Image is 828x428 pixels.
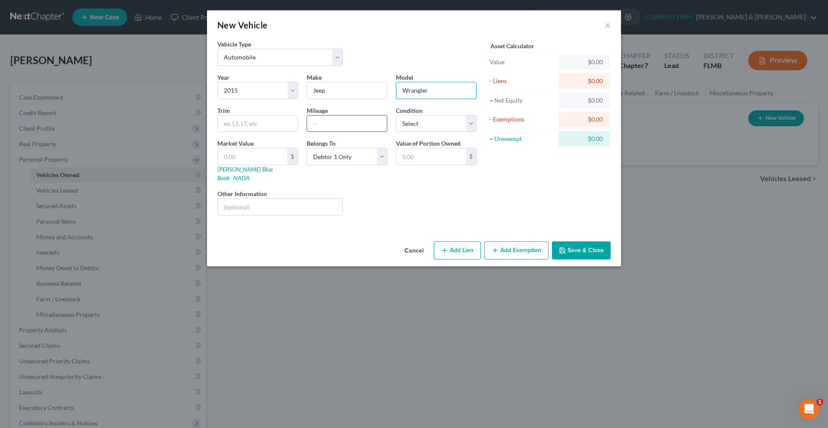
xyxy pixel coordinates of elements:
div: $0.00 [565,115,603,124]
a: [PERSON_NAME] Blue Book [217,166,273,181]
label: Condition [396,106,423,115]
label: Year [217,73,229,82]
input: ex. Nissan [307,82,387,99]
span: 1 [816,399,823,406]
div: $0.00 [565,77,603,85]
div: - Liens [489,77,555,85]
div: $ [466,148,476,165]
label: Mileage [307,106,328,115]
label: Vehicle Type [217,40,251,49]
input: ex. Altima [396,82,476,99]
div: New Vehicle [217,19,267,31]
span: Make [307,74,322,81]
div: = Unexempt [489,134,555,143]
div: $0.00 [565,96,603,105]
div: $0.00 [565,58,603,66]
input: ex. LS, LT, etc [218,116,298,132]
label: Market Value [217,139,254,148]
div: - Exemptions [489,115,555,124]
button: Cancel [398,242,430,259]
label: Trim [217,106,230,115]
input: 0.00 [396,148,466,165]
iframe: Intercom live chat [799,399,819,419]
div: $ [287,148,298,165]
label: Asset Calculator [490,41,534,50]
input: (optional) [218,199,342,215]
a: NADA [233,174,250,181]
input: 0.00 [218,148,287,165]
button: Add Lien [434,241,481,259]
div: $0.00 [565,134,603,143]
label: Value of Portion Owned [396,139,461,148]
button: Save & Close [552,241,611,259]
button: × [605,20,611,30]
input: -- [307,116,387,132]
label: Model [396,73,413,82]
button: Add Exemption [484,241,549,259]
label: Other Information [217,189,267,198]
span: Belongs To [307,140,336,147]
div: Value [489,58,555,66]
div: = Net Equity [489,96,555,105]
